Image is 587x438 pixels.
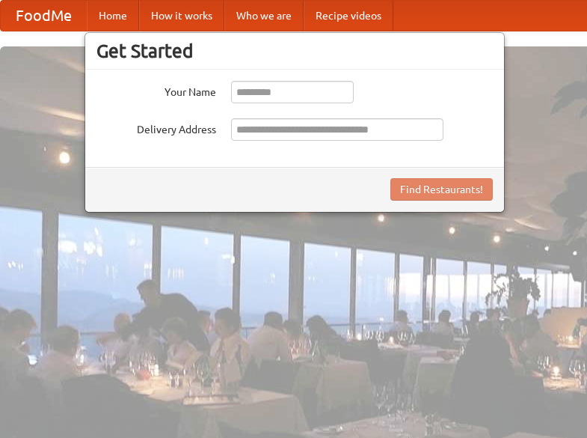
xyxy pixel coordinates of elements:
[304,1,393,31] a: Recipe videos
[96,81,216,100] label: Your Name
[390,178,493,201] button: Find Restaurants!
[96,118,216,137] label: Delivery Address
[87,1,139,31] a: Home
[1,1,87,31] a: FoodMe
[139,1,224,31] a: How it works
[96,40,493,62] h3: Get Started
[224,1,304,31] a: Who we are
